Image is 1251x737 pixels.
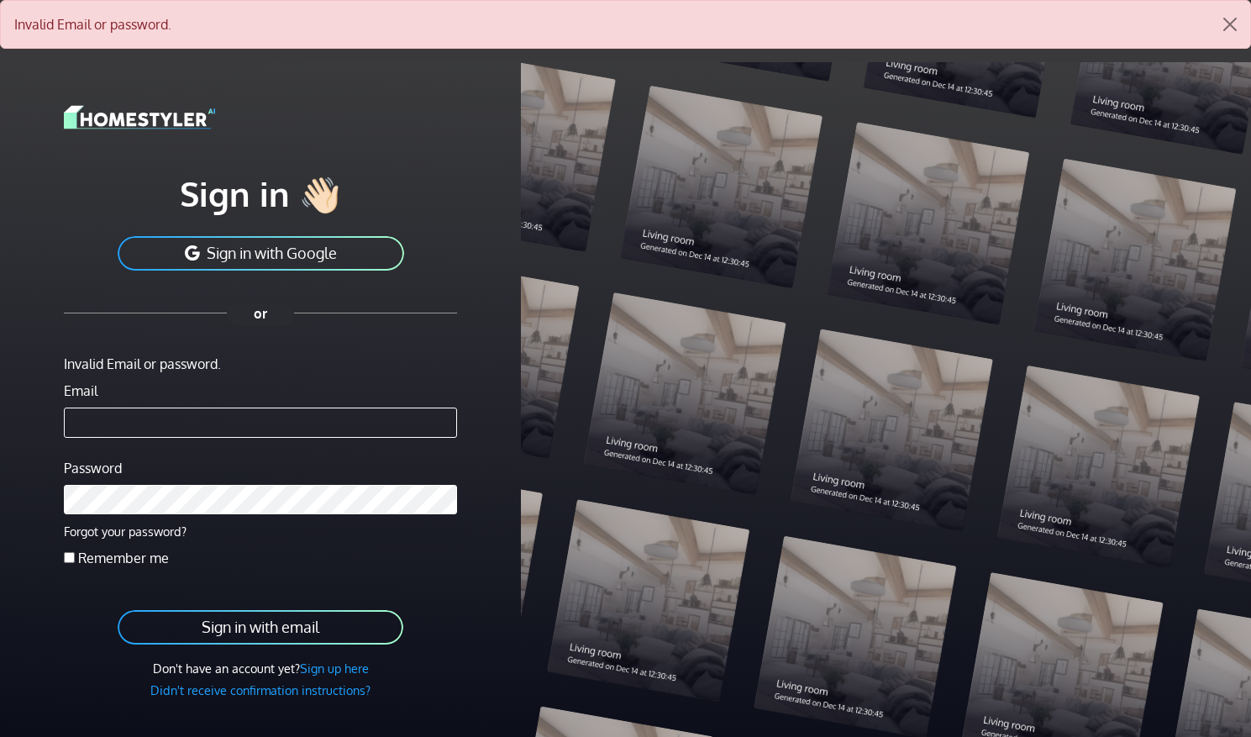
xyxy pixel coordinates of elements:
[78,548,169,568] label: Remember me
[64,458,122,478] label: Password
[64,354,457,374] div: Invalid Email or password.
[64,103,215,132] img: logo-3de290ba35641baa71223ecac5eacb59cb85b4c7fdf211dc9aaecaaee71ea2f8.svg
[300,661,369,676] a: Sign up here
[116,234,406,272] button: Sign in with Google
[64,381,97,401] label: Email
[150,682,371,698] a: Didn't receive confirmation instructions?
[1210,1,1250,48] button: Close
[64,524,187,539] a: Forgot your password?
[64,660,457,678] div: Don't have an account yet?
[116,608,405,646] button: Sign in with email
[64,172,457,214] h1: Sign in 👋🏻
